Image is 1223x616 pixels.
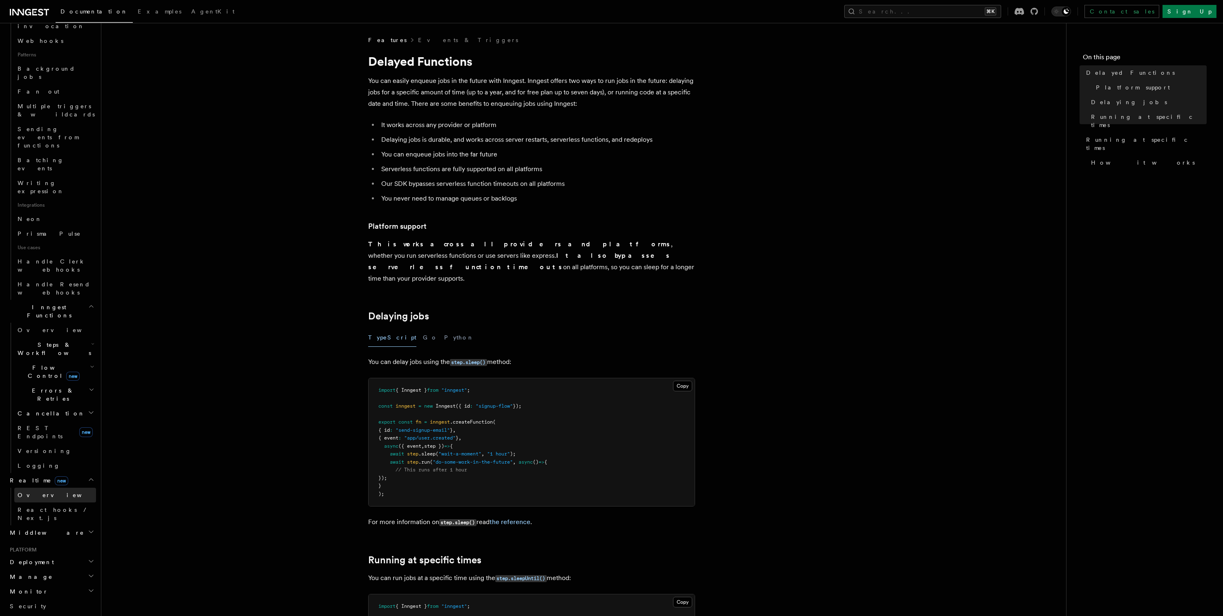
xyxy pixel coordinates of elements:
[14,409,85,417] span: Cancellation
[368,516,695,528] p: For more information on read .
[368,310,429,322] a: Delaying jobs
[467,387,470,393] span: ;
[398,435,401,441] span: :
[18,448,72,454] span: Versioning
[379,193,695,204] li: You never need to manage queues or backlogs
[14,122,96,153] a: Sending events from functions
[14,212,96,226] a: Neon
[14,99,96,122] a: Multiple triggers & wildcards
[368,240,671,248] strong: This works across all providers and platforms
[14,254,96,277] a: Handle Clerk webhooks
[436,403,456,409] span: Inngest
[18,327,102,333] span: Overview
[14,199,96,212] span: Integrations
[487,451,510,457] span: "1 hour"
[18,216,42,222] span: Neon
[186,2,239,22] a: AgentKit
[14,488,96,502] a: Overview
[14,458,96,473] a: Logging
[56,2,133,23] a: Documentation
[7,555,96,569] button: Deployment
[18,425,63,440] span: REST Endpoints
[14,364,90,380] span: Flow Control
[379,119,695,131] li: It works across any provider or platform
[18,103,95,118] span: Multiple triggers & wildcards
[14,33,96,48] a: Webhooks
[14,48,96,61] span: Patterns
[10,603,46,609] span: Security
[378,603,396,609] span: import
[450,443,453,449] span: {
[1086,136,1207,152] span: Running at specific times
[430,419,450,425] span: inngest
[14,386,89,403] span: Errors & Retries
[476,403,513,409] span: "signup-flow"
[510,451,516,457] span: );
[368,554,481,566] a: Running at specific times
[368,75,695,109] p: You can easily enqueue jobs in the future with Inngest. Inngest offers two ways to run jobs in th...
[396,467,467,473] span: // This runs after 1 hour
[18,38,63,44] span: Webhooks
[421,443,424,449] span: ,
[18,281,90,296] span: Handle Resend webhooks
[467,603,470,609] span: ;
[368,36,407,44] span: Features
[1083,52,1207,65] h4: On this page
[493,419,496,425] span: (
[1091,98,1167,106] span: Delaying jobs
[384,443,398,449] span: async
[379,134,695,145] li: Delaying jobs is durable, and works across server restarts, serverless functions, and redeploys
[430,459,433,465] span: (
[7,569,96,584] button: Manage
[7,303,88,319] span: Inngest Functions
[450,419,493,425] span: .createFunction
[7,488,96,525] div: Realtimenew
[407,459,418,465] span: step
[539,459,544,465] span: =>
[7,476,68,484] span: Realtime
[544,459,547,465] span: {
[14,406,96,421] button: Cancellation
[1096,83,1170,92] span: Platform support
[14,502,96,525] a: React hooks / Next.js
[456,435,458,441] span: }
[368,221,427,232] a: Platform support
[1088,109,1207,132] a: Running at specific times
[14,421,96,444] a: REST Endpointsnew
[18,258,86,273] span: Handle Clerk webhooks
[396,403,416,409] span: inngest
[390,451,404,457] span: await
[985,7,996,16] kbd: ⌘K
[407,451,418,457] span: step
[7,323,96,473] div: Inngest Functions
[513,459,516,465] span: ,
[390,427,393,433] span: :
[456,403,470,409] span: ({ id
[18,492,102,498] span: Overview
[18,462,60,469] span: Logging
[418,403,421,409] span: =
[844,5,1001,18] button: Search...⌘K
[441,603,467,609] span: "inngest"
[404,435,456,441] span: "app/user.created"
[7,584,96,599] button: Monitor
[18,65,75,80] span: Background jobs
[18,88,59,95] span: Fan out
[55,476,68,485] span: new
[14,337,96,360] button: Steps & Workflows
[444,328,474,347] button: Python
[1091,158,1195,167] span: How it works
[14,323,96,337] a: Overview
[368,239,695,284] p: , whether you run serverless functions or use servers like express. on all platforms, so you can ...
[7,525,96,540] button: Middleware
[1083,65,1207,80] a: Delayed Functions
[14,61,96,84] a: Background jobs
[368,356,695,368] p: You can delay jobs using the method:
[1091,113,1207,129] span: Running at specific times
[14,360,96,383] button: Flow Controlnew
[416,419,421,425] span: fn
[433,459,513,465] span: "do-some-work-in-the-future"
[378,483,381,489] span: }
[418,36,518,44] a: Events & Triggers
[379,163,695,175] li: Serverless functions are fully supported on all platforms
